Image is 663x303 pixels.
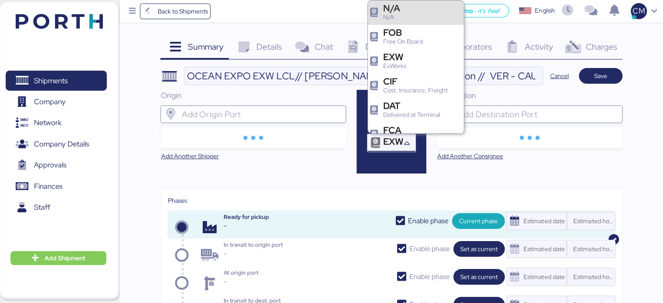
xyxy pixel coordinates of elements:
div: Phases [167,196,615,205]
input: Add Destination Port [456,109,619,119]
div: - [223,221,328,231]
div: English [535,6,555,15]
span: EXW [383,138,403,146]
span: Company [34,95,66,108]
span: Back to Shipments [157,6,207,17]
div: - [223,276,328,287]
button: Cancel [543,68,576,84]
span: Staff [34,201,50,214]
span: Activity [525,41,553,52]
span: Details [256,41,282,52]
span: Enable phase [409,272,450,282]
span: Cancel [550,71,569,81]
span: Add Another Shipper [161,151,218,161]
a: Approvals [6,155,107,175]
span: Documents [365,41,409,52]
button: Set as current [453,269,505,285]
span: Set as current [460,244,498,254]
span: Charges [585,41,617,52]
div: - [223,249,328,259]
div: CIF [383,77,448,86]
span: Approvals [34,159,66,171]
span: Current phase [459,216,498,226]
div: In transit to origin port [223,242,328,248]
a: Network [6,113,107,133]
button: Save [579,68,622,84]
span: Enable phase [408,216,449,226]
div: N/A [383,13,400,22]
span: Enable phase [409,244,450,254]
span: Company Details [34,138,89,150]
div: Cost, Insurance, Freight [383,86,448,95]
div: FCA [383,126,416,135]
a: Finances [6,177,107,197]
span: Finances [34,180,62,193]
input: Estimated hour [567,240,615,258]
div: Origin [160,90,346,101]
div: EXW [383,52,406,61]
div: Destination [437,90,622,101]
span: Add Shipment [44,253,85,263]
button: Add Another Consignee [430,148,510,164]
span: Save [594,71,607,81]
span: Set as current [460,272,498,282]
div: Ready for pickup [223,214,328,220]
button: Current phase [452,213,505,229]
span: Collaborators [442,41,492,52]
div: At origin port [223,270,328,276]
a: Company Details [6,134,107,154]
button: Add Another Shipper [154,148,225,164]
span: Shipments [34,75,68,87]
button: Menu [125,4,140,19]
a: Back to Shipments [140,3,211,19]
span: CM [632,5,645,17]
div: FOB [383,28,423,37]
button: Add Shipment [10,251,106,265]
a: Company [6,92,107,112]
span: Chat [314,41,333,52]
div: N/A [383,3,400,13]
div: DAT [383,101,440,110]
div: Free On Board [383,37,423,46]
input: Estimated hour [567,212,615,230]
a: Shipments [6,71,107,91]
input: Add Origin Port [180,109,342,119]
span: Summary [188,41,224,52]
input: Estimated hour [567,268,615,286]
span: Add Another Consignee [437,151,503,161]
a: Staff [6,197,107,218]
button: Set as current [453,241,505,257]
span: Network [34,116,61,129]
div: ExWorks [383,61,406,71]
div: Delivered at Terminal [383,110,440,119]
